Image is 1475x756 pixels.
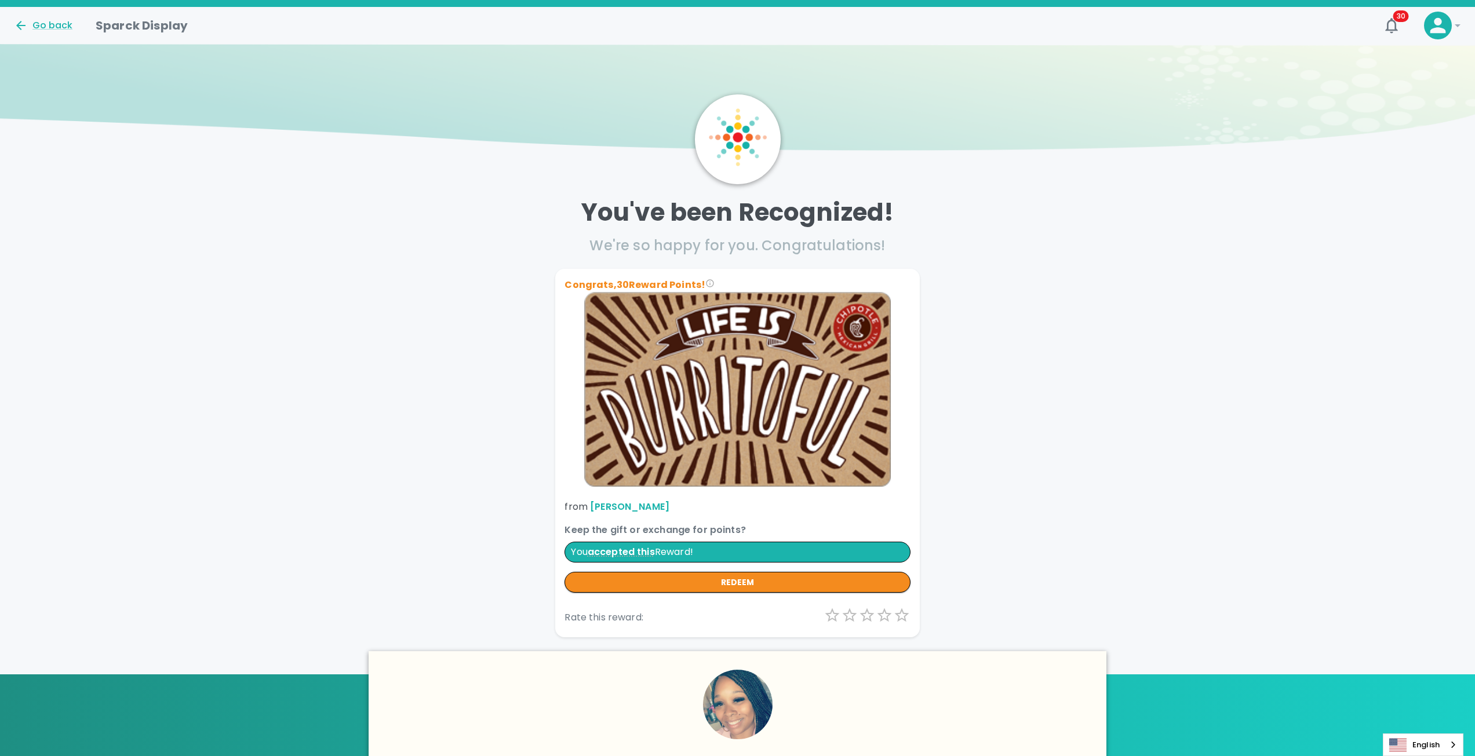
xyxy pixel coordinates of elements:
p: You Reward! [564,542,910,563]
p: Rate this reward: [564,611,643,624]
svg: Congrats on your reward! You can either redeem the total reward points for something else with th... [705,279,715,288]
a: English [1383,734,1463,755]
span: 30 [1393,10,1409,22]
button: redeem [564,572,910,593]
span: You accepted this reward. Make sure you redeemed it [588,545,655,558]
button: Go back [14,19,72,32]
p: Keep the gift or exchange for points? [564,523,910,537]
aside: Language selected: English [1383,733,1463,756]
img: Brand logo [564,292,910,486]
img: Sparck logo [709,108,767,166]
div: Language [1383,733,1463,756]
button: 30 [1378,12,1405,39]
a: [PERSON_NAME] [590,500,669,513]
h1: Sparck Display [96,16,188,35]
p: from [564,500,910,514]
p: Congrats, 30 Reward Points! [564,278,910,292]
img: Picture of Ashley Blakely [703,670,773,739]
